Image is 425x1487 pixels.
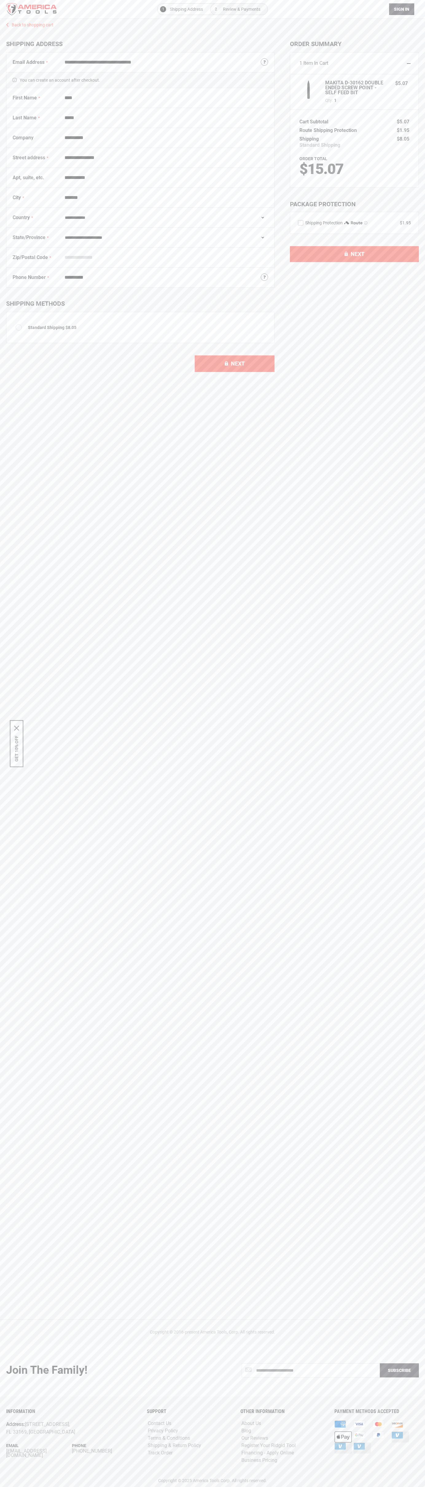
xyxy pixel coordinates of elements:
div: Copyright © 2016-present America Tools, Corp. All rights reserved. [14,1329,411,1335]
span: $5.07 [397,119,409,125]
a: Terms & Conditions [146,1435,192,1441]
p: [STREET_ADDRESS], FL 33169, [GEOGRAPHIC_DATA] [6,1420,111,1436]
h6: OTHER INFORMATION [240,1409,325,1414]
span: City [13,195,21,200]
span: Learn more [364,221,368,225]
span: Standard Shipping [28,325,64,330]
span: Shipping Address [170,6,203,13]
a: Track Order [146,1450,174,1456]
div: Package Protection [290,200,419,209]
a: Financing - Apply Online [240,1450,295,1456]
span: Item in Cart [303,60,328,66]
svg: close icon [14,726,19,730]
img: America Tools [6,3,57,15]
p: Email [6,1442,72,1449]
a: Our Reviews [240,1435,270,1441]
span: 2 [215,6,217,13]
button: GET 10% OFF [14,735,19,761]
span: Company [13,135,33,141]
span: $8.05 [65,325,76,330]
span: Email Address [13,59,45,65]
span: 1 [334,97,337,103]
span: Next [351,251,365,257]
span: First Name [13,95,37,101]
div: Shipping Address [6,40,275,48]
span: Street address [13,155,45,161]
a: [EMAIL_ADDRESS][DOMAIN_NAME] [6,1449,72,1458]
span: $8.05 [397,136,409,142]
a: Privacy Policy [146,1428,180,1434]
span: Sign In [394,7,409,12]
div: route shipping protection selector element [298,220,411,226]
button: Next [290,246,419,262]
h6: SUPPORT [147,1409,231,1414]
a: Register Your Ridgid Tool [240,1443,297,1449]
span: Country [13,215,30,220]
button: Close [14,726,19,730]
a: About Us [240,1421,263,1427]
span: Review & Payments [223,6,260,13]
span: State/Province [13,234,45,240]
span: Next [231,360,245,367]
span: Zip/Postal Code [13,254,48,260]
h6: PAYMENT METHODS ACCEPTED [334,1409,419,1414]
span: 1 [162,6,164,13]
span: $1.95 [397,127,409,133]
button: Sign In [389,3,414,15]
span: Phone Number [13,274,46,280]
div: $1.95 [400,220,411,226]
span: Address: [6,1421,25,1427]
strong: MAKITA D-30162 DOUBLE ENDED SCREW POINT - SELF FEED BIT [325,80,389,95]
strong: Order Total [299,156,327,161]
span: Standard Shipping [299,142,340,148]
span: Last Name [13,115,37,121]
a: Blog [240,1428,253,1434]
span: 1 [299,60,302,66]
a: Contact Us [146,1421,173,1427]
span: $15.07 [299,160,343,178]
th: Route Shipping Protection [299,126,360,135]
span: Qty [325,98,332,103]
div: Shipping Methods [6,300,275,307]
p: Copyright © 2025 America Tools Corp. All rights reserved. [6,1477,419,1484]
a: Business Pricing [240,1458,279,1463]
span: Shipping Protection [305,220,343,225]
span: Shipping [299,136,319,142]
p: Phone [72,1442,138,1449]
a: Shipping & Return Policy [146,1443,203,1449]
span: Apt, suite, etc. [13,175,44,180]
span: $5.07 [395,80,408,86]
h6: INFORMATION [6,1409,138,1414]
th: Cart Subtotal [299,118,331,126]
span: You can create an account after checkout. [6,72,274,88]
span: Order Summary [290,40,419,48]
img: MAKITA D-30162 DOUBLE ENDED SCREW POINT - SELF FEED BIT [299,80,318,99]
button: Subscribe [380,1363,419,1377]
a: [PHONE_NUMBER] [72,1449,138,1453]
button: Next [195,355,275,372]
span: Subscribe [388,1368,411,1373]
div: Join the Family! [6,1364,208,1377]
a: store logo [6,3,57,15]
